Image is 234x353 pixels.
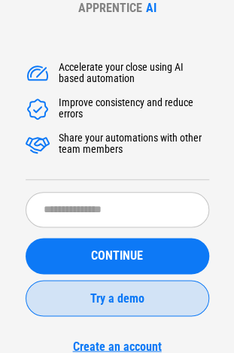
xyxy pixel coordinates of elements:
[91,250,143,262] span: CONTINUE
[146,1,157,15] div: AI
[59,132,209,157] div: Share your automations with other team members
[26,339,209,353] a: Create an account
[59,62,209,86] div: Accelerate your close using AI based automation
[26,280,209,316] button: Try a demo
[26,62,50,86] img: Accelerate
[26,97,50,121] img: Accelerate
[59,97,209,121] div: Improve consistency and reduce errors
[78,1,142,15] div: APPRENTICE
[26,238,209,274] button: CONTINUE
[90,292,144,304] span: Try a demo
[26,132,50,157] img: Accelerate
